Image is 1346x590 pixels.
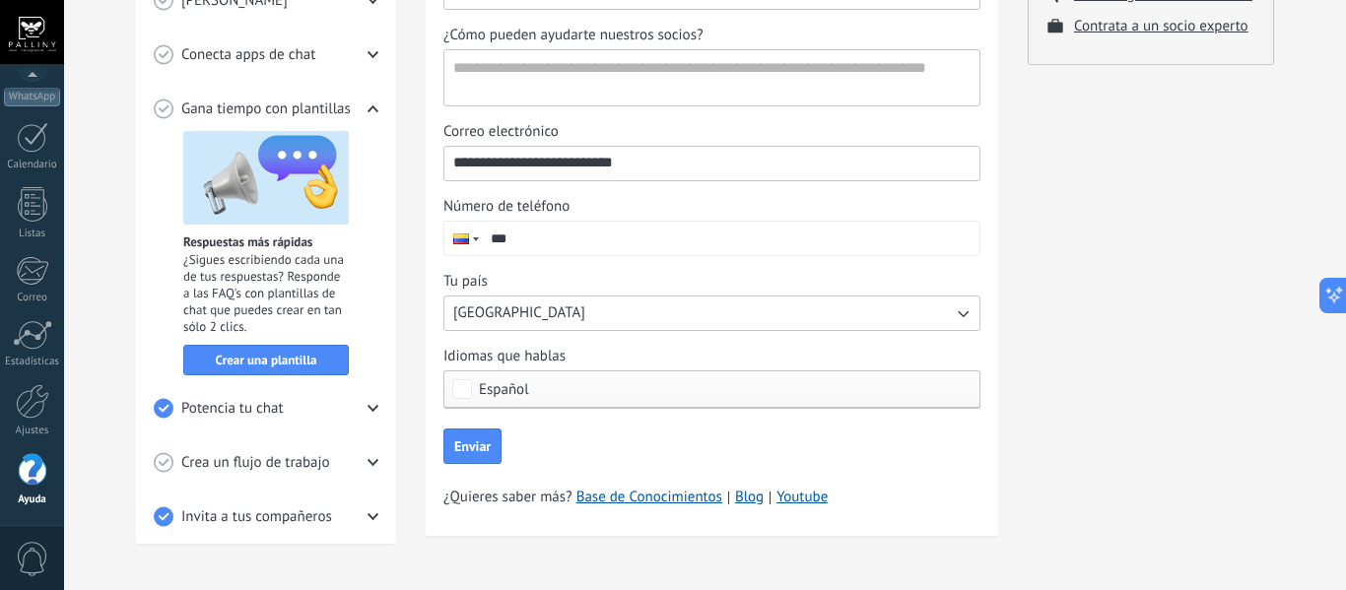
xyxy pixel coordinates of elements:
[443,272,488,292] span: Tu país
[576,488,722,507] a: Base de Conocimientos
[443,428,502,464] button: Enviar
[4,292,61,304] div: Correo
[181,453,330,473] span: Crea un flujo de trabajo
[444,147,979,178] input: Correo electrónico
[4,88,60,106] div: WhatsApp
[443,347,566,366] span: Idiomas que hablas
[444,50,976,105] textarea: ¿Cómo pueden ayudarte nuestros socios?
[183,233,312,250] span: Respuestas más rápidas
[181,507,332,527] span: Invita a tus compañeros
[181,45,315,65] span: Conecta apps de chat
[4,356,61,368] div: Estadísticas
[453,303,585,323] span: [GEOGRAPHIC_DATA]
[443,197,570,217] span: Número de teléfono
[776,488,828,506] a: Youtube
[4,228,61,240] div: Listas
[443,488,828,507] span: ¿Quieres saber más?
[216,354,317,367] span: Crear una plantilla
[443,26,704,45] span: ¿Cómo pueden ayudarte nuestros socios?
[735,488,764,507] a: Blog
[4,159,61,171] div: Calendario
[183,251,349,335] span: ¿Sigues escribiendo cada una de tus respuestas? Responde a las FAQ's con plantillas de chat que p...
[183,131,349,225] img: Templates
[444,222,482,255] div: Colombia: + 57
[181,99,351,119] span: Gana tiempo con plantillas
[183,345,349,375] button: Crear una plantilla
[181,399,284,419] span: Potencia tu chat
[4,493,61,506] div: Ayuda
[482,222,979,255] input: Número de teléfono
[4,425,61,437] div: Ajustes
[479,382,529,397] span: Español
[1074,17,1248,35] button: Contrata a un socio experto
[443,295,980,331] button: Tu país
[454,439,491,453] span: Enviar
[443,122,559,142] span: Correo electrónico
